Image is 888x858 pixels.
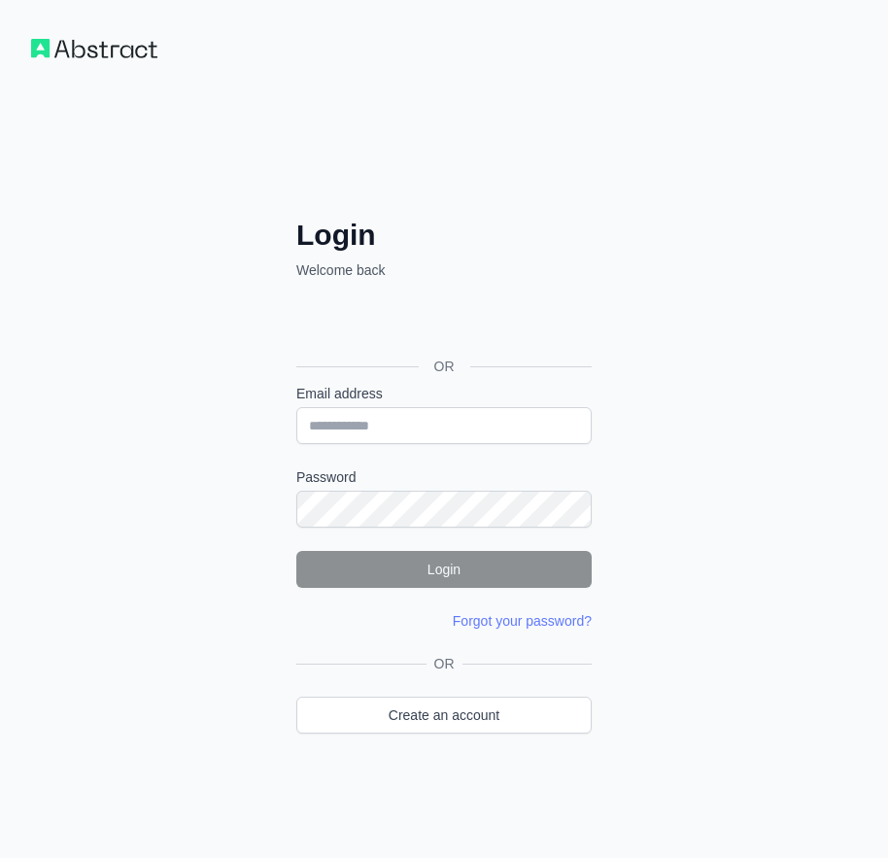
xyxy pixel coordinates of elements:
[427,654,462,673] span: OR
[296,551,592,588] button: Login
[296,467,592,487] label: Password
[419,357,470,376] span: OR
[296,697,592,734] a: Create an account
[287,301,598,344] iframe: Sign in with Google Button
[296,218,592,253] h2: Login
[31,39,157,58] img: Workflow
[453,613,592,629] a: Forgot your password?
[296,260,592,280] p: Welcome back
[296,384,592,403] label: Email address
